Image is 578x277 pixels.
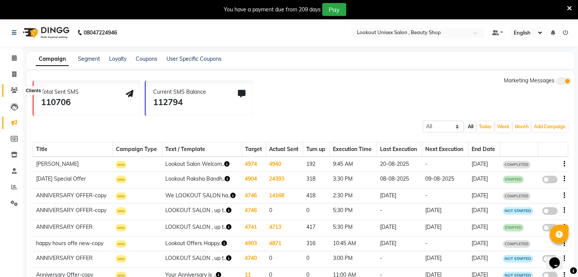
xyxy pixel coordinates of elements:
[266,188,303,203] td: 14168
[422,142,469,157] th: Next Execution
[19,22,71,43] img: logo
[33,142,113,157] th: Title
[503,176,524,183] span: STARTED
[330,188,377,203] td: 2:30 PM
[377,172,422,189] td: 08-08-2025
[503,207,533,215] span: NOT STARTED
[116,161,127,168] span: sms
[542,207,557,215] label: false
[162,157,242,172] td: Lookout Salon Welcom..
[242,188,266,203] td: 4746
[469,157,500,172] td: [DATE]
[377,142,422,157] th: Last Execution
[266,203,303,220] td: 0
[422,157,469,172] td: -
[469,251,500,268] td: [DATE]
[153,88,206,96] div: Current SMS Balance
[266,157,303,172] td: 4940
[78,55,100,62] a: Segment
[303,203,330,220] td: 0
[303,236,330,251] td: 316
[504,77,554,84] span: Marketing Messages
[330,220,377,236] td: 5:30 PM
[33,203,113,220] td: ANNIVERSARY OFFER-copy
[469,203,500,220] td: [DATE]
[266,142,303,157] th: Actual Sent
[503,240,530,248] span: COMPLETED
[322,3,346,16] button: Pay
[162,220,242,236] td: LOOKOUT SALON , up t..
[162,172,242,189] td: Lookout Raksha Bandh..
[330,236,377,251] td: 10:45 AM
[477,121,494,132] button: Today
[242,172,266,189] td: 4904
[242,236,266,251] td: 4903
[33,157,113,172] td: [PERSON_NAME]
[266,251,303,268] td: 0
[224,6,321,14] div: You have a payment due from 209 days
[242,142,266,157] th: Target
[330,157,377,172] td: 9:45 AM
[330,251,377,268] td: 3:00 PM
[24,86,43,95] div: Clients
[41,96,79,109] div: 110706
[242,157,266,172] td: 4974
[116,240,127,248] span: sms
[266,172,303,189] td: 24393
[33,236,113,251] td: happy hours offe new-copy
[112,142,162,157] th: Campaign Type
[377,220,422,236] td: [DATE]
[116,207,127,215] span: sms
[466,121,475,132] button: All
[166,55,222,62] a: User Specific Coupons
[542,255,557,263] label: false
[422,236,469,251] td: -
[503,161,530,168] span: COMPLETED
[503,224,524,231] span: STARTED
[303,172,330,189] td: 318
[162,236,242,251] td: Lookout Offers Happy..
[503,192,530,200] span: COMPLETED
[84,22,117,43] b: 08047224946
[532,121,567,132] button: Add Campaign
[36,52,69,66] a: Campaign
[422,172,469,189] td: 09-08-2025
[330,142,377,157] th: Execution Time
[303,142,330,157] th: Turn up
[377,188,422,203] td: [DATE]
[242,220,266,236] td: 4741
[377,203,422,220] td: -
[116,192,127,200] span: sms
[377,251,422,268] td: -
[422,220,469,236] td: [DATE]
[153,96,206,109] div: 112794
[546,247,570,269] iframe: chat widget
[33,251,113,268] td: ANNIVERSARY OFFER
[469,236,500,251] td: [DATE]
[266,220,303,236] td: 4713
[116,176,127,183] span: sms
[377,236,422,251] td: [DATE]
[422,203,469,220] td: [DATE]
[542,224,557,231] label: false
[303,251,330,268] td: 0
[469,188,500,203] td: [DATE]
[162,203,242,220] td: LOOKOUT SALON , up t..
[303,188,330,203] td: 418
[33,172,113,189] td: [DATE] Special Offer
[116,224,127,231] span: sms
[303,157,330,172] td: 192
[495,121,511,132] button: Week
[116,255,127,263] span: sms
[542,176,557,183] label: false
[422,251,469,268] td: [DATE]
[162,142,242,157] th: Text / Template
[266,236,303,251] td: 4871
[469,172,500,189] td: [DATE]
[422,188,469,203] td: -
[330,203,377,220] td: 5:30 PM
[330,172,377,189] td: 3:30 PM
[33,188,113,203] td: ANNIVERSARY OFFER-copy
[469,220,500,236] td: [DATE]
[162,188,242,203] td: We LOOKOUT SALON ha..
